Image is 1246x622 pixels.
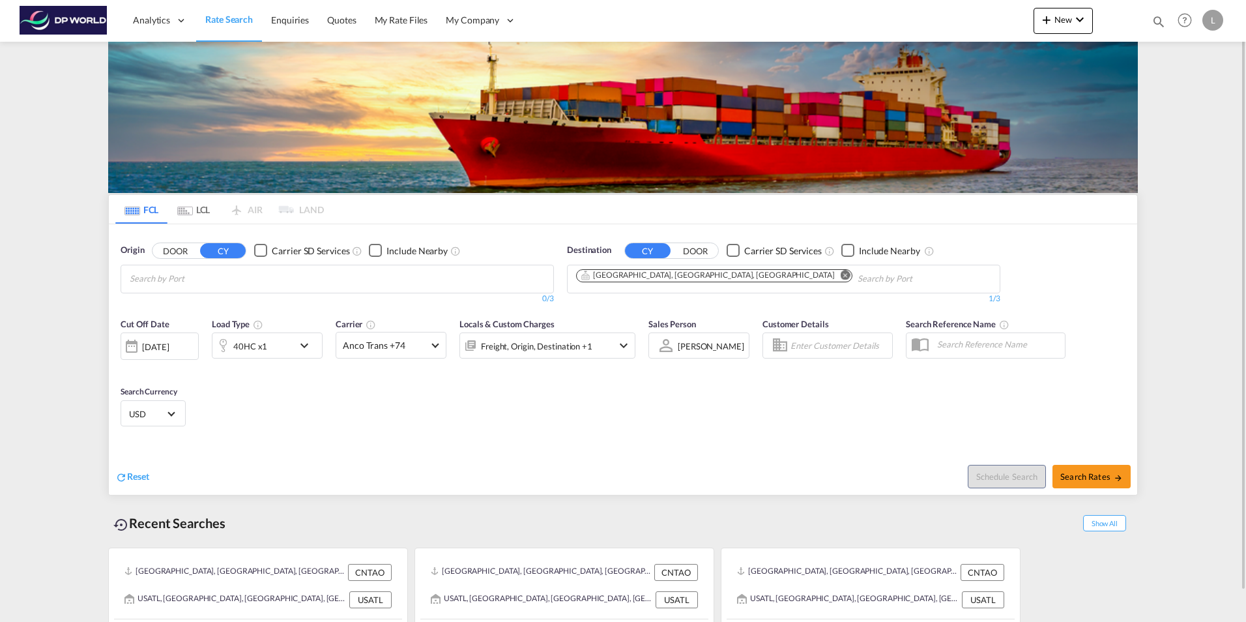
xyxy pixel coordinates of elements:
[481,337,592,355] div: Freight Origin Destination Factory Stuffing
[924,246,935,256] md-icon: Unchecked: Ignores neighbouring ports when fetching rates.Checked : Includes neighbouring ports w...
[127,471,149,482] span: Reset
[824,246,835,256] md-icon: Unchecked: Search for CY (Container Yard) services for all selected carriers.Checked : Search for...
[128,404,179,423] md-select: Select Currency: $ USDUnited States Dollar
[128,265,259,289] md-chips-wrap: Chips container with autocompletion. Enter the text area, type text to search, and then use the u...
[581,270,837,281] div: Press delete to remove this chip.
[386,244,448,258] div: Include Nearby
[167,195,220,224] md-tab-item: LCL
[115,471,127,483] md-icon: icon-refresh
[115,195,167,224] md-tab-item: FCL
[832,270,852,283] button: Remove
[616,338,631,353] md-icon: icon-chevron-down
[858,269,981,289] input: Chips input.
[648,319,696,329] span: Sales Person
[762,319,828,329] span: Customer Details
[1039,14,1088,25] span: New
[1060,471,1123,482] span: Search Rates
[212,333,323,359] div: 40HC x1icon-chevron-down
[431,591,652,608] div: USATL, Atlanta, GA, United States, North America, Americas
[124,591,346,608] div: USATL, Atlanta, GA, United States, North America, Americas
[109,224,1137,495] div: OriginDOOR CY Checkbox No InkUnchecked: Search for CY (Container Yard) services for all selected ...
[129,408,166,420] span: USD
[1039,12,1054,27] md-icon: icon-plus 400-fg
[133,14,170,27] span: Analytics
[676,336,746,355] md-select: Sales Person: Laura Christiansen
[20,6,108,35] img: c08ca190194411f088ed0f3ba295208c.png
[841,244,920,258] md-checkbox: Checkbox No Ink
[962,591,1004,608] div: USATL
[931,334,1065,354] input: Search Reference Name
[1083,515,1126,531] span: Show All
[654,564,698,581] div: CNTAO
[968,465,1046,488] button: Note: By default Schedule search will only considerorigin ports, destination ports and cut off da...
[121,333,199,360] div: [DATE]
[254,244,349,258] md-checkbox: Checkbox No Ink
[205,14,253,25] span: Rate Search
[369,244,448,258] md-checkbox: Checkbox No Ink
[233,337,267,355] div: 40HC x1
[124,564,345,581] div: CNTAO, Qingdao, China, Greater China & Far East Asia, Asia Pacific
[737,564,957,581] div: CNTAO, Qingdao, China, Greater China & Far East Asia, Asia Pacific
[1202,10,1223,31] div: L
[297,338,319,353] md-icon: icon-chevron-down
[446,14,499,27] span: My Company
[108,42,1138,193] img: LCL+%26+FCL+BACKGROUND.png
[727,244,822,258] md-checkbox: Checkbox No Ink
[366,319,376,330] md-icon: The selected Trucker/Carrierwill be displayed in the rate results If the rates are from another f...
[108,509,231,538] div: Recent Searches
[352,246,362,256] md-icon: Unchecked: Search for CY (Container Yard) services for all selected carriers.Checked : Search for...
[737,591,959,608] div: USATL, Atlanta, GA, United States, North America, Americas
[1052,465,1131,488] button: Search Ratesicon-arrow-right
[115,470,149,484] div: icon-refreshReset
[113,517,129,533] md-icon: icon-backup-restore
[1174,9,1202,33] div: Help
[1114,473,1123,482] md-icon: icon-arrow-right
[459,333,635,359] div: Freight Origin Destination Factory Stuffingicon-chevron-down
[567,244,611,257] span: Destination
[790,336,888,355] input: Enter Customer Details
[625,243,671,258] button: CY
[567,293,1000,304] div: 1/3
[271,14,309,25] span: Enquiries
[1072,12,1088,27] md-icon: icon-chevron-down
[1152,14,1166,29] md-icon: icon-magnify
[336,319,376,329] span: Carrier
[450,246,461,256] md-icon: Unchecked: Ignores neighbouring ports when fetching rates.Checked : Includes neighbouring ports w...
[121,319,169,329] span: Cut Off Date
[375,14,428,25] span: My Rate Files
[1174,9,1196,31] span: Help
[581,270,835,281] div: Atlanta, GA, USATL
[115,195,324,224] md-pagination-wrapper: Use the left and right arrow keys to navigate between tabs
[121,244,144,257] span: Origin
[1152,14,1166,34] div: icon-magnify
[130,269,254,289] input: Chips input.
[459,319,555,329] span: Locals & Custom Charges
[349,591,392,608] div: USATL
[253,319,263,330] md-icon: icon-information-outline
[152,243,198,258] button: DOOR
[961,564,1004,581] div: CNTAO
[678,341,744,351] div: [PERSON_NAME]
[121,359,130,376] md-datepicker: Select
[431,564,651,581] div: CNTAO, Qingdao, China, Greater China & Far East Asia, Asia Pacific
[574,265,987,289] md-chips-wrap: Chips container. Use arrow keys to select chips.
[327,14,356,25] span: Quotes
[656,591,698,608] div: USATL
[343,339,427,352] span: Anco Trans +74
[212,319,263,329] span: Load Type
[906,319,1009,329] span: Search Reference Name
[1034,8,1093,34] button: icon-plus 400-fgNewicon-chevron-down
[121,387,177,396] span: Search Currency
[673,243,718,258] button: DOOR
[272,244,349,258] div: Carrier SD Services
[859,244,920,258] div: Include Nearby
[348,564,392,581] div: CNTAO
[121,293,554,304] div: 0/3
[999,319,1009,330] md-icon: Your search will be saved by the below given name
[142,341,169,353] div: [DATE]
[200,243,246,258] button: CY
[744,244,822,258] div: Carrier SD Services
